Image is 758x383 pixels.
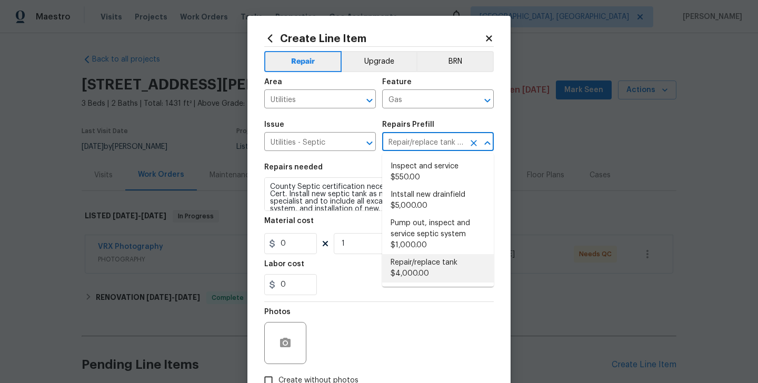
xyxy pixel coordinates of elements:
button: Open [362,136,377,150]
li: Intstall new drainfield $5,000.00 [382,186,494,215]
h5: Labor cost [264,260,304,268]
h2: Create Line Item [264,33,484,44]
h5: Material cost [264,217,314,225]
li: Pump out, inspect and service septic system $1,000.00 [382,215,494,254]
button: Upgrade [342,51,417,72]
li: Repair/replace tank $4,000.00 [382,254,494,283]
li: Inspect and service $550.00 [382,158,494,186]
h5: Issue [264,121,284,128]
button: Open [362,93,377,108]
button: Clear [466,136,481,150]
h5: Repairs needed [264,164,323,171]
button: Repair [264,51,342,72]
h5: Feature [382,78,412,86]
h5: Repairs Prefill [382,121,434,128]
button: BRN [416,51,494,72]
h5: Photos [264,308,291,316]
h5: Area [264,78,282,86]
button: Open [480,93,495,108]
button: Close [480,136,495,150]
